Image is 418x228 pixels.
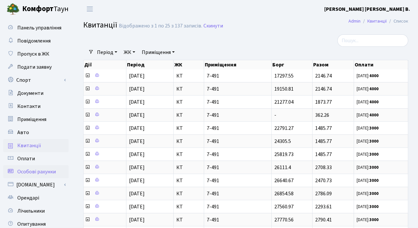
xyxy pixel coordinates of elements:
span: - [274,112,276,119]
b: 3000 [369,178,378,184]
div: Відображено з 1 по 25 з 137 записів. [119,23,202,29]
small: [DATE]: [357,99,378,105]
span: [DATE] [129,112,145,119]
small: [DATE]: [357,191,378,197]
span: КТ [176,165,201,170]
a: Контакти [3,100,69,113]
span: КТ [176,86,201,92]
span: Таун [22,4,69,15]
small: [DATE]: [357,165,378,170]
span: 1485.77 [315,125,332,132]
span: [DATE] [129,98,145,106]
span: Панель управління [17,24,61,31]
span: Особові рахунки [17,168,56,175]
b: 3000 [369,191,378,197]
span: 7-491 [207,217,269,222]
span: [DATE] [129,177,145,184]
span: Контакти [17,103,40,110]
span: [DATE] [129,164,145,171]
span: 1485.77 [315,138,332,145]
b: Комфорт [22,4,54,14]
a: Скинути [203,23,223,29]
span: 2293.61 [315,203,332,210]
a: Лічильники [3,204,69,218]
a: ЖК [121,47,138,58]
span: 2790.41 [315,216,332,223]
span: [DATE] [129,190,145,197]
span: 26640.67 [274,177,294,184]
span: Повідомлення [17,37,51,44]
a: Квитанції [367,18,387,25]
span: 7-491 [207,99,269,105]
span: 7-491 [207,113,269,118]
span: 7-491 [207,165,269,170]
span: Квитанції [83,19,117,31]
a: Повідомлення [3,34,69,47]
span: 7-491 [207,139,269,144]
span: 17297.55 [274,72,294,79]
th: ЖК [174,60,204,69]
b: 4000 [369,99,378,105]
b: 3000 [369,217,378,223]
span: Пропуск в ЖК [17,50,49,58]
b: 4000 [369,86,378,92]
button: Переключити навігацію [82,4,98,14]
span: 22791.27 [274,125,294,132]
span: 2146.74 [315,72,332,79]
th: Дії [84,60,126,69]
span: КТ [176,139,201,144]
small: [DATE]: [357,217,378,223]
span: [DATE] [129,138,145,145]
span: КТ [176,126,201,131]
span: 1485.77 [315,151,332,158]
a: Пропуск в ЖК [3,47,69,61]
small: [DATE]: [357,112,378,118]
span: 2786.09 [315,190,332,197]
th: Приміщення [204,60,272,69]
input: Пошук... [337,34,408,47]
span: Подати заявку [17,63,52,71]
span: КТ [176,191,201,196]
b: 4000 [369,73,378,79]
small: [DATE]: [357,73,378,79]
a: Оплати [3,152,69,165]
span: Приміщення [17,116,46,123]
b: [PERSON_NAME] [PERSON_NAME] В. [324,6,410,13]
span: [DATE] [129,85,145,93]
span: Авто [17,129,29,136]
span: 21277.04 [274,98,294,106]
span: 27770.56 [274,216,294,223]
span: 2146.74 [315,85,332,93]
span: Опитування [17,220,46,228]
nav: breadcrumb [339,14,418,28]
span: [DATE] [129,125,145,132]
span: 2708.33 [315,164,332,171]
a: [DOMAIN_NAME] [3,178,69,191]
a: Орендарі [3,191,69,204]
span: 7-491 [207,126,269,131]
span: 2470.73 [315,177,332,184]
span: 19150.81 [274,85,294,93]
span: КТ [176,178,201,183]
span: Оплати [17,155,35,162]
small: [DATE]: [357,86,378,92]
span: [DATE] [129,203,145,210]
a: Подати заявку [3,61,69,74]
span: 7-491 [207,191,269,196]
small: [DATE]: [357,138,378,144]
b: 3000 [369,165,378,170]
span: Документи [17,90,43,97]
span: КТ [176,113,201,118]
a: [PERSON_NAME] [PERSON_NAME] В. [324,5,410,13]
span: Лічильники [17,207,45,215]
a: Особові рахунки [3,165,69,178]
span: КТ [176,204,201,209]
span: 27560.97 [274,203,294,210]
img: logo.png [7,3,20,16]
a: Admin [348,18,361,25]
span: 1873.77 [315,98,332,106]
th: Період [126,60,174,69]
a: Документи [3,87,69,100]
span: 26111.4 [274,164,291,171]
span: 7-491 [207,152,269,157]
